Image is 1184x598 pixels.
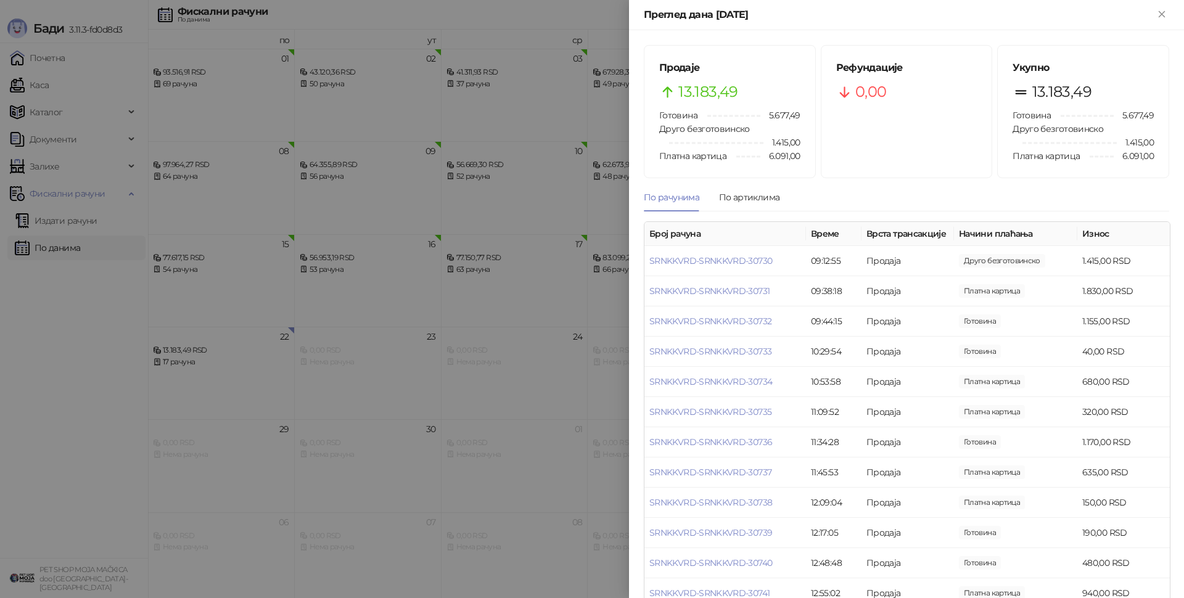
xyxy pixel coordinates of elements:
div: По рачунима [644,190,699,204]
td: 11:34:28 [806,427,861,457]
span: 0,00 [855,80,886,104]
span: 13.183,49 [678,80,738,104]
span: 1.415,00 [1117,136,1154,149]
h5: Продаје [659,60,800,75]
td: Продаја [861,246,954,276]
span: 13.183,49 [1032,80,1091,104]
span: 5.677,49 [1114,109,1154,122]
span: 6.091,00 [1114,149,1154,163]
span: 1.830,00 [959,284,1025,298]
span: Друго безготовинско [659,123,750,134]
td: Продаја [861,367,954,397]
td: Продаја [861,306,954,337]
th: Износ [1077,222,1170,246]
h5: Рефундације [836,60,977,75]
div: По артиклима [719,190,779,204]
td: 09:38:18 [806,276,861,306]
td: 190,00 RSD [1077,518,1170,548]
a: SRNKKVRD-SRNKKVRD-30733 [649,346,771,357]
td: Продаја [861,488,954,518]
span: Готовина [1013,110,1051,121]
span: Платна картица [659,150,726,162]
th: Број рачуна [644,222,806,246]
div: Преглед дана [DATE] [644,7,1154,22]
span: 680,00 [959,375,1025,388]
td: Продаја [861,457,954,488]
span: Друго безготовинско [1013,123,1103,134]
a: SRNKKVRD-SRNKKVRD-30730 [649,255,772,266]
td: 09:12:55 [806,246,861,276]
td: Продаја [861,276,954,306]
td: 12:09:04 [806,488,861,518]
span: Готовина [659,110,697,121]
span: 40,00 [959,345,1001,358]
td: 1.415,00 RSD [1077,246,1170,276]
td: 10:53:58 [806,367,861,397]
td: 1.155,00 RSD [1077,306,1170,337]
td: 09:44:15 [806,306,861,337]
span: 1.415,00 [959,254,1045,268]
td: 1.830,00 RSD [1077,276,1170,306]
span: 190,00 [959,526,1001,539]
td: 10:29:54 [806,337,861,367]
td: 635,00 RSD [1077,457,1170,488]
td: 150,00 RSD [1077,488,1170,518]
td: 320,00 RSD [1077,397,1170,427]
a: SRNKKVRD-SRNKKVRD-30738 [649,497,772,508]
td: 12:48:48 [806,548,861,578]
h5: Укупно [1013,60,1154,75]
span: 6.091,00 [760,149,800,163]
span: 1.200,00 [959,314,1001,328]
span: 1.000,00 [959,556,1001,570]
a: SRNKKVRD-SRNKKVRD-30731 [649,285,770,297]
button: Close [1154,7,1169,22]
span: 5.677,49 [760,109,800,122]
a: SRNKKVRD-SRNKKVRD-30737 [649,467,771,478]
span: 150,00 [959,496,1025,509]
td: Продаја [861,397,954,427]
td: 1.170,00 RSD [1077,427,1170,457]
a: SRNKKVRD-SRNKKVRD-30736 [649,436,772,448]
td: 40,00 RSD [1077,337,1170,367]
th: Време [806,222,861,246]
td: Продаја [861,337,954,367]
a: SRNKKVRD-SRNKKVRD-30735 [649,406,771,417]
a: SRNKKVRD-SRNKKVRD-30740 [649,557,772,568]
span: 320,00 [959,405,1025,419]
a: SRNKKVRD-SRNKKVRD-30739 [649,527,772,538]
td: 680,00 RSD [1077,367,1170,397]
td: Продаја [861,427,954,457]
a: SRNKKVRD-SRNKKVRD-30732 [649,316,771,327]
th: Начини плаћања [954,222,1077,246]
td: 12:17:05 [806,518,861,548]
td: Продаја [861,518,954,548]
td: Продаја [861,548,954,578]
td: 480,00 RSD [1077,548,1170,578]
span: 635,00 [959,465,1025,479]
th: Врста трансакције [861,222,954,246]
span: 1.415,00 [763,136,800,149]
a: SRNKKVRD-SRNKKVRD-30734 [649,376,772,387]
td: 11:09:52 [806,397,861,427]
td: 11:45:53 [806,457,861,488]
span: 2.200,00 [959,435,1001,449]
span: Платна картица [1013,150,1080,162]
